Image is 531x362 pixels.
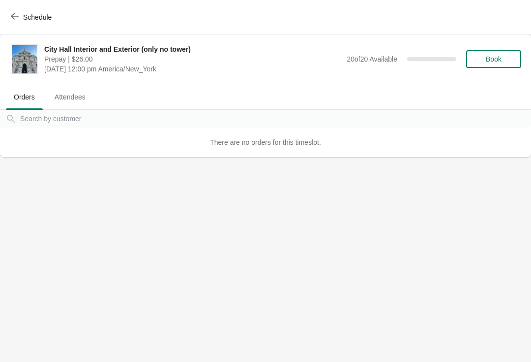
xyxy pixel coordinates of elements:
img: City Hall Interior and Exterior (only no tower) [12,45,38,73]
span: Attendees [47,88,93,106]
button: Book [466,50,521,68]
span: Book [486,55,501,63]
span: Schedule [23,13,52,21]
span: 20 of 20 Available [347,55,397,63]
span: [DATE] 12:00 pm America/New_York [44,64,342,74]
span: City Hall Interior and Exterior (only no tower) [44,44,342,54]
span: There are no orders for this timeslot. [210,138,321,146]
input: Search by customer [20,110,531,128]
span: Prepay | $26.00 [44,54,342,64]
button: Schedule [5,8,59,26]
span: Orders [6,88,43,106]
